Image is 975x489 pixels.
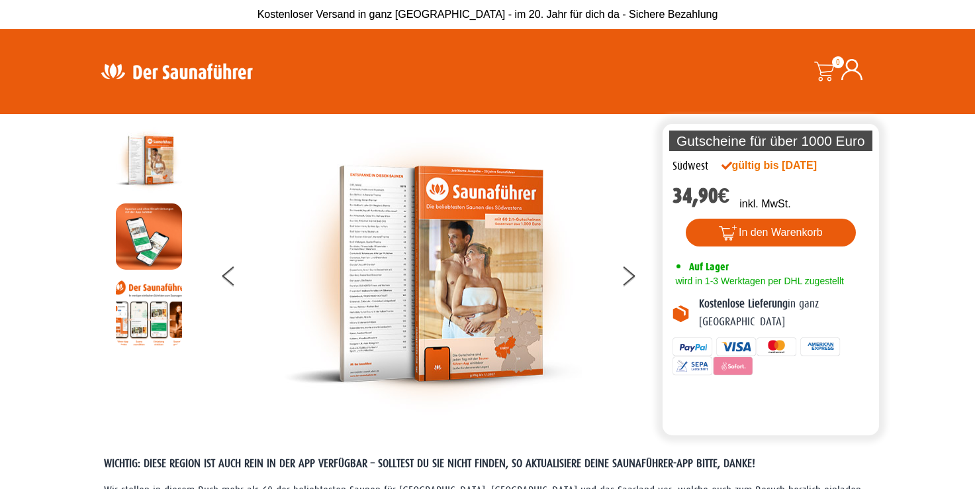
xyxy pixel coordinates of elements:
[104,457,755,470] span: WICHTIG: DIESE REGION IST AUCH REIN IN DER APP VERFÜGBAR – SOLLTEST DU SIE NICHT FINDEN, SO AKTUA...
[673,184,730,208] bdi: 34,90
[257,9,718,20] span: Kostenloser Versand in ganz [GEOGRAPHIC_DATA] - im 20. Jahr für dich da - Sichere Bezahlung
[739,196,790,212] p: inkl. MwSt.
[718,184,730,208] span: €
[699,296,870,331] p: in ganz [GEOGRAPHIC_DATA]
[721,158,846,174] div: gültig bis [DATE]
[284,127,582,421] img: der-saunafuehrer-2025-suedwest
[673,276,844,286] span: wird in 1-3 Werktagen per DHL zugestellt
[689,260,729,273] span: Auf Lager
[699,298,788,310] b: Kostenlose Lieferung
[686,219,856,246] button: In den Warenkorb
[116,203,182,270] img: MOCKUP-iPhone_regional
[673,158,708,175] div: Südwest
[116,280,182,346] img: Anleitung7tn
[832,56,844,68] span: 0
[669,131,873,151] p: Gutscheine für über 1000 Euro
[116,127,182,193] img: der-saunafuehrer-2025-suedwest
